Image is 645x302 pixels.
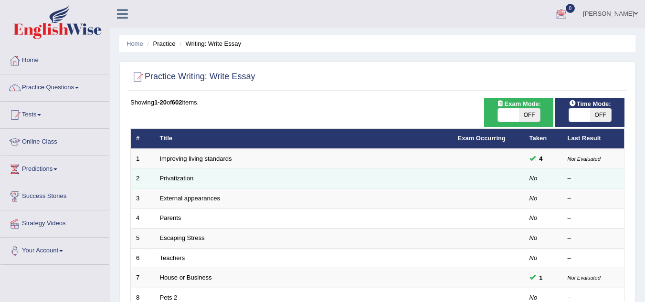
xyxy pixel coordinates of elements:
[131,188,155,208] td: 3
[568,214,619,223] div: –
[131,248,155,268] td: 6
[519,108,540,122] span: OFF
[160,254,185,261] a: Teachers
[536,154,547,164] span: You can still take this question
[160,274,212,281] a: House or Business
[0,129,109,153] a: Online Class
[127,40,143,47] a: Home
[0,74,109,98] a: Practice Questions
[131,208,155,229] td: 4
[529,195,538,202] em: No
[562,129,624,149] th: Last Result
[568,156,601,162] small: Not Evaluated
[524,129,562,149] th: Taken
[155,129,453,149] th: Title
[160,294,178,301] a: Pets 2
[160,214,181,221] a: Parents
[568,234,619,243] div: –
[0,183,109,207] a: Success Stories
[0,102,109,125] a: Tests
[536,273,547,283] span: You can still take this question
[131,169,155,189] td: 2
[0,47,109,71] a: Home
[0,238,109,261] a: Your Account
[131,149,155,169] td: 1
[160,195,220,202] a: External appearances
[0,156,109,180] a: Predictions
[568,194,619,203] div: –
[130,98,624,107] div: Showing of items.
[484,98,553,127] div: Show exams occurring in exams
[172,99,182,106] b: 602
[0,210,109,234] a: Strategy Videos
[529,294,538,301] em: No
[529,234,538,241] em: No
[177,39,241,48] li: Writing: Write Essay
[160,155,232,162] a: Improving living standards
[131,268,155,288] td: 7
[529,214,538,221] em: No
[529,175,538,182] em: No
[130,70,255,84] h2: Practice Writing: Write Essay
[568,275,601,281] small: Not Evaluated
[458,135,506,142] a: Exam Occurring
[493,99,544,109] span: Exam Mode:
[590,108,611,122] span: OFF
[529,254,538,261] em: No
[131,129,155,149] th: #
[565,99,615,109] span: Time Mode:
[568,254,619,263] div: –
[145,39,175,48] li: Practice
[568,174,619,183] div: –
[160,175,194,182] a: Privatization
[131,229,155,249] td: 5
[566,4,575,13] span: 0
[154,99,167,106] b: 1-20
[160,234,205,241] a: Escaping Stress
